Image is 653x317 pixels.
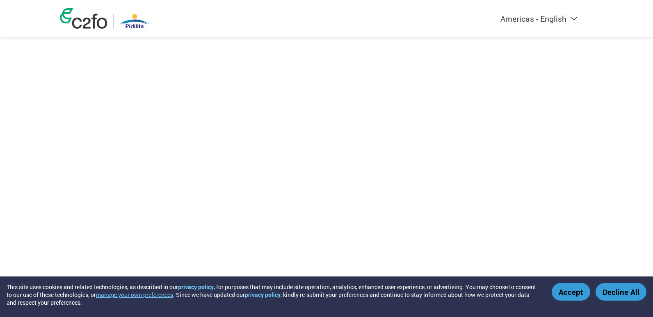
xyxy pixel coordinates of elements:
[7,283,540,306] div: This site uses cookies and related technologies, as described in our , for purposes that may incl...
[596,283,646,301] button: Decline All
[178,283,214,291] a: privacy policy
[120,14,149,29] img: Pidilite Industries
[60,8,107,29] img: c2fo logo
[552,283,590,301] button: Accept
[245,291,281,299] a: privacy policy
[96,291,173,299] button: manage your own preferences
